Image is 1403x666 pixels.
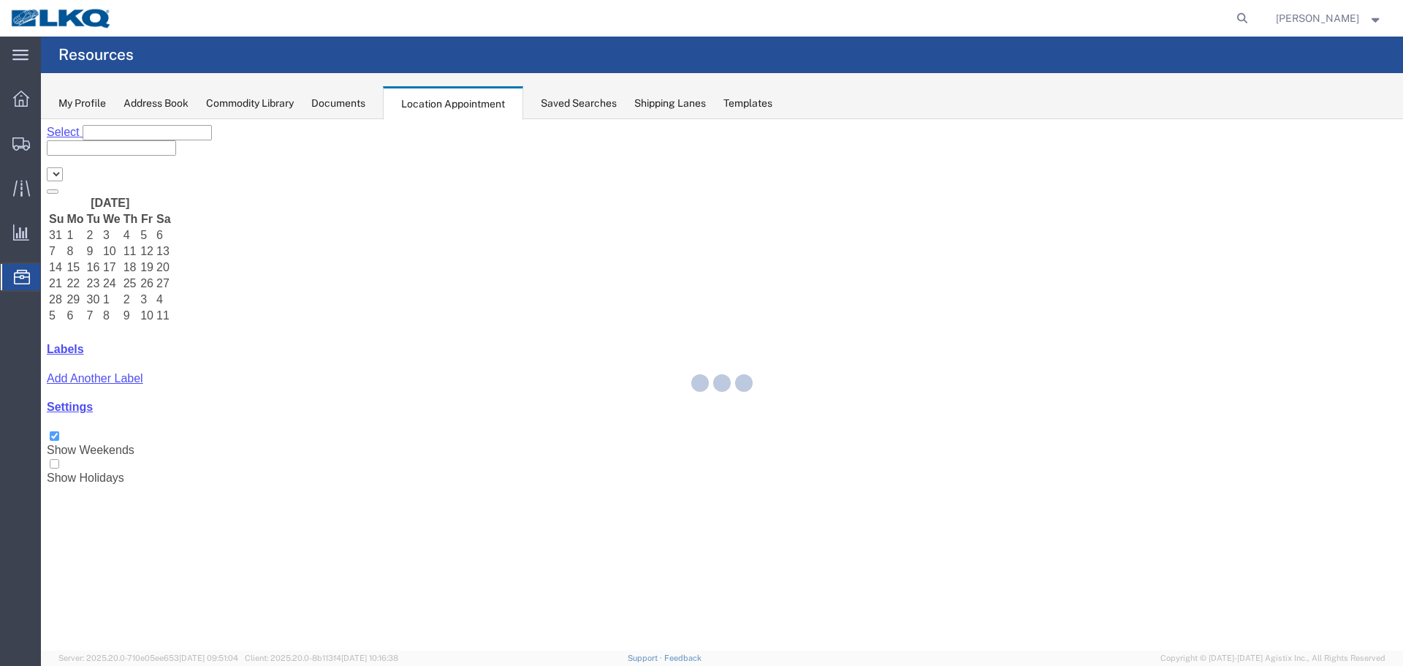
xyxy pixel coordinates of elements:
[99,109,113,124] td: 5
[10,7,113,29] img: logo
[628,654,664,662] a: Support
[6,7,42,19] a: Select
[9,340,18,349] input: Show Holidays
[61,93,80,107] th: We
[6,224,43,236] a: Labels
[61,173,80,188] td: 1
[383,86,523,120] div: Location Appointment
[7,125,23,140] td: 7
[6,311,94,337] label: Show Weekends
[58,37,134,73] h4: Resources
[45,173,60,188] td: 30
[7,173,23,188] td: 28
[25,141,43,156] td: 15
[61,141,80,156] td: 17
[82,189,98,204] td: 9
[7,141,23,156] td: 14
[664,654,701,662] a: Feedback
[179,654,238,662] span: [DATE] 09:51:04
[7,157,23,172] td: 21
[115,109,131,124] td: 6
[61,189,80,204] td: 8
[45,189,60,204] td: 7
[634,96,706,111] div: Shipping Lanes
[1160,652,1385,665] span: Copyright © [DATE]-[DATE] Agistix Inc., All Rights Reserved
[1276,10,1359,26] span: William Haney
[25,109,43,124] td: 1
[7,109,23,124] td: 31
[311,96,365,111] div: Documents
[6,7,38,19] span: Select
[341,654,398,662] span: [DATE] 10:16:38
[6,253,102,265] a: Add Another Label
[115,189,131,204] td: 11
[6,281,52,294] a: Settings
[45,93,60,107] th: Tu
[82,173,98,188] td: 2
[1275,10,1383,27] button: [PERSON_NAME]
[82,109,98,124] td: 4
[206,96,294,111] div: Commodity Library
[25,93,43,107] th: Mo
[7,93,23,107] th: Su
[245,654,398,662] span: Client: 2025.20.0-8b113f4
[45,157,60,172] td: 23
[115,157,131,172] td: 27
[82,141,98,156] td: 18
[9,312,18,322] input: Show Weekends
[25,189,43,204] td: 6
[58,654,238,662] span: Server: 2025.20.0-710e05ee653
[45,125,60,140] td: 9
[115,93,131,107] th: Sa
[61,157,80,172] td: 24
[61,125,80,140] td: 10
[99,141,113,156] td: 19
[99,189,113,204] td: 10
[25,173,43,188] td: 29
[115,125,131,140] td: 13
[25,125,43,140] td: 8
[82,93,98,107] th: Th
[123,96,189,111] div: Address Book
[82,157,98,172] td: 25
[99,157,113,172] td: 26
[99,93,113,107] th: Fr
[115,173,131,188] td: 4
[45,109,60,124] td: 2
[99,173,113,188] td: 3
[7,189,23,204] td: 5
[58,96,106,111] div: My Profile
[541,96,617,111] div: Saved Searches
[6,339,83,365] label: Show Holidays
[25,157,43,172] td: 22
[82,125,98,140] td: 11
[25,77,113,91] th: [DATE]
[115,141,131,156] td: 20
[45,141,60,156] td: 16
[723,96,772,111] div: Templates
[99,125,113,140] td: 12
[61,109,80,124] td: 3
